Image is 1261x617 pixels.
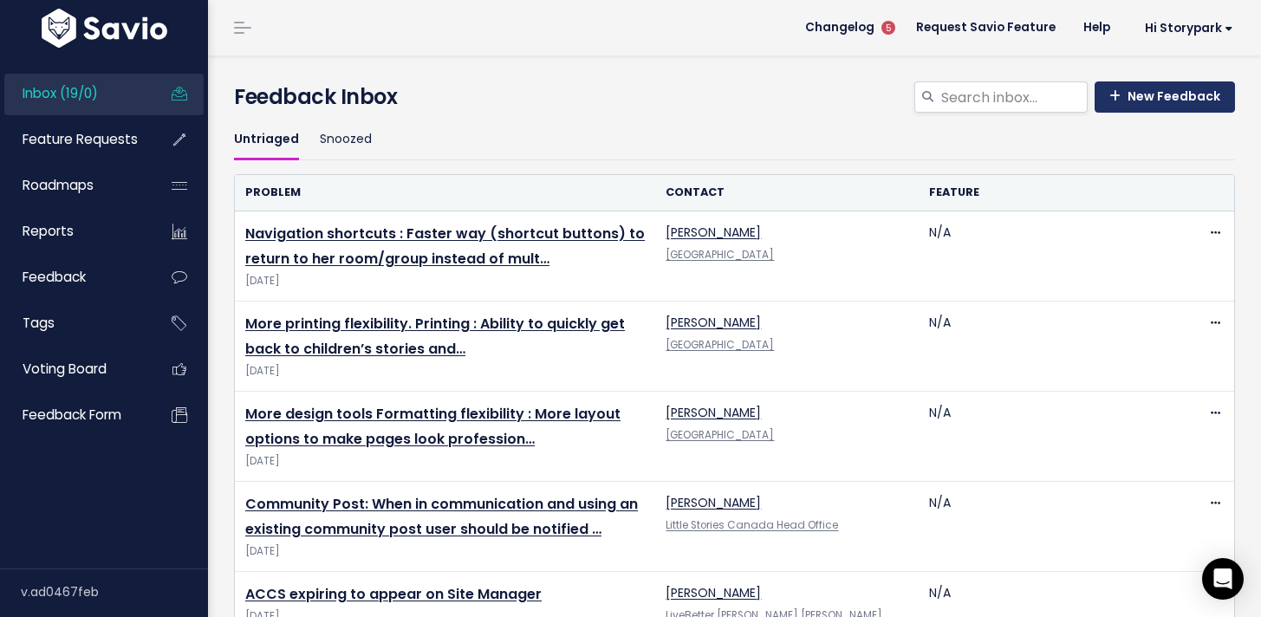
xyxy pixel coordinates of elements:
[1124,15,1247,42] a: Hi Storypark
[245,494,638,539] a: Community Post: When in communication and using an existing community post user should be notified …
[4,395,144,435] a: Feedback form
[245,314,625,359] a: More printing flexibility. Printing : Ability to quickly get back to children’s stories and…
[902,15,1069,41] a: Request Savio Feature
[919,175,1181,211] th: Feature
[666,314,761,331] a: [PERSON_NAME]
[666,428,774,442] a: [GEOGRAPHIC_DATA]
[4,257,144,297] a: Feedback
[1145,22,1233,35] span: Hi Storypark
[666,494,761,511] a: [PERSON_NAME]
[939,81,1088,113] input: Search inbox...
[4,303,144,343] a: Tags
[4,349,144,389] a: Voting Board
[234,120,1235,160] ul: Filter feature requests
[666,404,761,421] a: [PERSON_NAME]
[37,9,172,48] img: logo-white.9d6f32f41409.svg
[23,268,86,286] span: Feedback
[666,224,761,241] a: [PERSON_NAME]
[1202,558,1244,600] div: Open Intercom Messenger
[4,166,144,205] a: Roadmaps
[23,84,98,102] span: Inbox (19/0)
[234,81,1235,113] h4: Feedback Inbox
[245,542,645,561] span: [DATE]
[23,314,55,332] span: Tags
[23,176,94,194] span: Roadmaps
[919,482,1181,572] td: N/A
[234,120,299,160] a: Untriaged
[666,338,774,352] a: [GEOGRAPHIC_DATA]
[245,584,542,604] a: ACCS expiring to appear on Site Manager
[919,211,1181,302] td: N/A
[320,120,372,160] a: Snoozed
[23,406,121,424] span: Feedback form
[1069,15,1124,41] a: Help
[881,21,895,35] span: 5
[245,404,621,449] a: More design tools Formatting flexibility : More layout options to make pages look profession…
[4,74,144,114] a: Inbox (19/0)
[235,175,655,211] th: Problem
[23,130,138,148] span: Feature Requests
[23,360,107,378] span: Voting Board
[805,22,874,34] span: Changelog
[666,584,761,601] a: [PERSON_NAME]
[655,175,918,211] th: Contact
[23,222,74,240] span: Reports
[919,392,1181,482] td: N/A
[4,120,144,159] a: Feature Requests
[919,302,1181,392] td: N/A
[245,452,645,471] span: [DATE]
[666,518,838,532] a: Little Stories Canada Head Office
[1095,81,1235,113] a: New Feedback
[21,569,208,614] div: v.ad0467feb
[245,362,645,380] span: [DATE]
[245,272,645,290] span: [DATE]
[245,224,645,269] a: Navigation shortcuts : Faster way (shortcut buttons) to return to her room/group instead of mult…
[666,248,774,262] a: [GEOGRAPHIC_DATA]
[4,211,144,251] a: Reports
